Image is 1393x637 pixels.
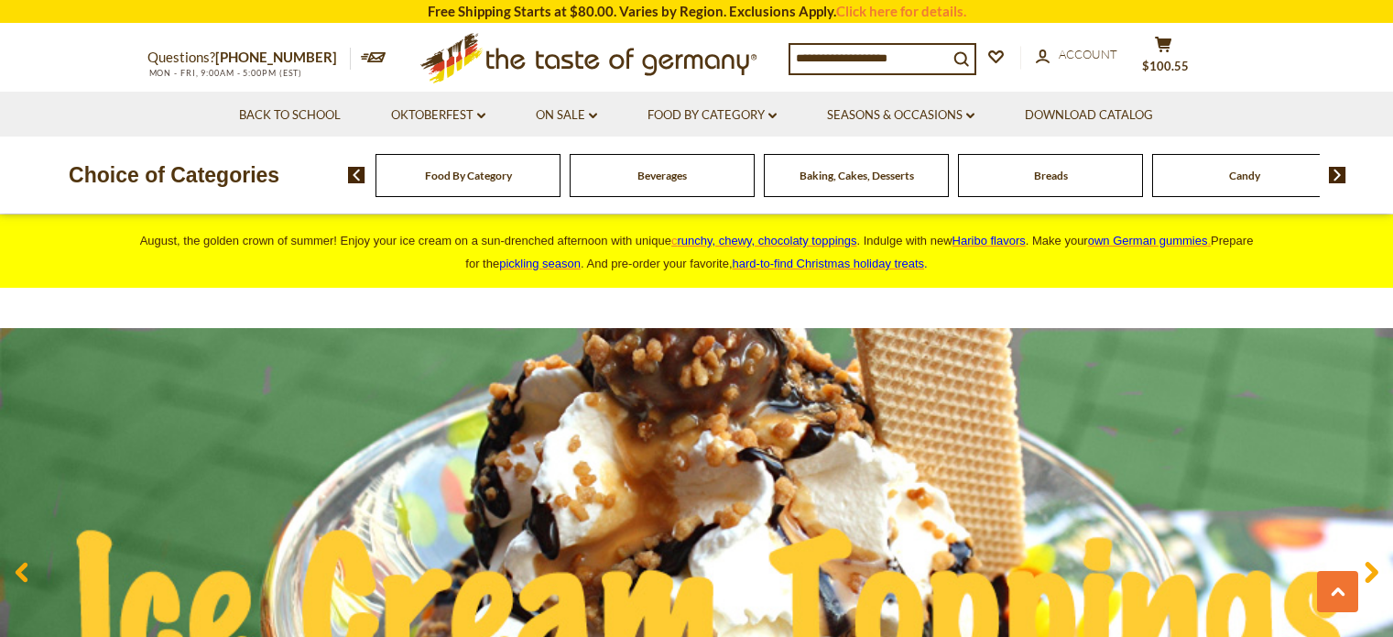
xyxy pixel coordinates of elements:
a: Seasons & Occasions [827,105,974,126]
a: Back to School [239,105,341,126]
a: Candy [1229,169,1260,182]
a: crunchy, chewy, chocolaty toppings [671,234,857,247]
a: hard-to-find Christmas holiday treats [733,257,925,270]
img: previous arrow [348,167,365,183]
a: On Sale [536,105,597,126]
img: next arrow [1329,167,1346,183]
span: MON - FRI, 9:00AM - 5:00PM (EST) [147,68,303,78]
a: Breads [1034,169,1068,182]
a: Food By Category [648,105,777,126]
span: August, the golden crown of summer! Enjoy your ice cream on a sun-drenched afternoon with unique ... [140,234,1254,270]
a: [PHONE_NUMBER] [215,49,337,65]
a: Beverages [637,169,687,182]
a: Download Catalog [1025,105,1153,126]
a: Food By Category [425,169,512,182]
span: . [733,257,928,270]
p: Questions? [147,46,351,70]
span: runchy, chewy, chocolaty toppings [677,234,856,247]
a: Baking, Cakes, Desserts [800,169,914,182]
a: Account [1036,45,1117,65]
a: pickling season [499,257,581,270]
a: Oktoberfest [391,105,485,126]
span: Account [1059,47,1117,61]
a: Click here for details. [836,3,966,19]
a: own German gummies. [1088,234,1211,247]
span: $100.55 [1142,59,1189,73]
button: $100.55 [1137,36,1192,82]
a: Haribo flavors [952,234,1026,247]
span: own German gummies [1088,234,1208,247]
